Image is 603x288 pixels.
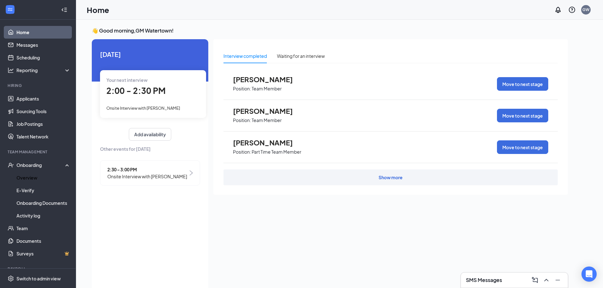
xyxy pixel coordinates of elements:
[233,149,251,155] p: Position:
[16,197,71,209] a: Onboarding Documents
[16,67,71,73] div: Reporting
[8,162,14,168] svg: UserCheck
[252,86,282,92] p: Team Member
[106,106,180,111] span: Onsite Interview with [PERSON_NAME]
[8,83,69,88] div: Hiring
[581,267,597,282] div: Open Intercom Messenger
[233,75,303,83] span: [PERSON_NAME]
[277,52,325,59] div: Waiting for an interview
[7,6,13,13] svg: WorkstreamLogo
[554,276,562,284] svg: Minimize
[8,149,69,155] div: Team Management
[16,247,71,260] a: SurveysCrown
[497,77,548,91] button: Move to next stage
[252,149,301,155] p: Part Time Team Member
[543,276,550,284] svg: ChevronUp
[16,118,71,130] a: Job Postings
[553,275,563,285] button: Minimize
[8,275,14,282] svg: Settings
[16,162,65,168] div: Onboarding
[8,266,69,272] div: Payroll
[497,140,548,154] button: Move to next stage
[8,67,14,73] svg: Analysis
[129,128,171,141] button: Add availability
[61,7,67,13] svg: Collapse
[233,117,251,123] p: Position:
[16,92,71,105] a: Applicants
[16,26,71,39] a: Home
[568,6,576,14] svg: QuestionInfo
[107,173,187,180] span: Onsite Interview with [PERSON_NAME]
[16,235,71,247] a: Documents
[466,277,502,284] h3: SMS Messages
[233,107,303,115] span: [PERSON_NAME]
[16,130,71,143] a: Talent Network
[497,109,548,122] button: Move to next stage
[16,184,71,197] a: E-Verify
[582,7,589,12] div: GW
[107,166,187,173] span: 2:30 - 3:00 PM
[100,49,200,59] span: [DATE]
[87,4,109,15] h1: Home
[100,145,200,152] span: Other events for [DATE]
[16,171,71,184] a: Overview
[16,39,71,51] a: Messages
[16,209,71,222] a: Activity log
[16,222,71,235] a: Team
[16,51,71,64] a: Scheduling
[106,85,166,96] span: 2:00 - 2:30 PM
[541,275,551,285] button: ChevronUp
[554,6,562,14] svg: Notifications
[531,276,539,284] svg: ComposeMessage
[233,86,251,92] p: Position:
[223,52,267,59] div: Interview completed
[379,174,403,181] div: Show more
[530,275,540,285] button: ComposeMessage
[16,275,61,282] div: Switch to admin view
[92,27,568,34] h3: 👋 Good morning, GM Watertown !
[16,105,71,118] a: Sourcing Tools
[252,117,282,123] p: Team Member
[233,138,303,147] span: [PERSON_NAME]
[106,77,148,83] span: Your next interview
